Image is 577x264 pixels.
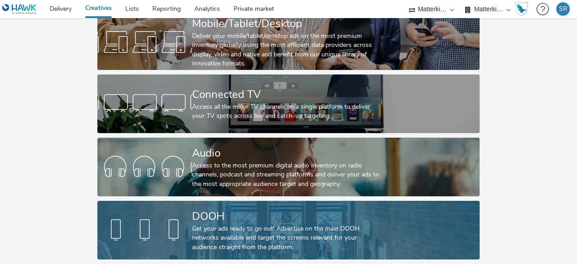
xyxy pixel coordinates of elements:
a: Mobile/Tablet/DesktopDeliver your mobile/tablet/desktop ads on the most premium inventory globall... [97,11,480,70]
a: AudioAccess to the most premium digital audio inventory on radio channels, podcast and streaming ... [97,138,480,196]
a: DOOHGet your ads ready to go out! Advertise on the main DOOH networks available and target the sc... [97,201,480,259]
div: Get your ads ready to go out! Advertise on the main DOOH networks available and target the screen... [192,224,381,252]
a: Hawk Academy [515,2,532,16]
a: Connected TVAccess all the major TV channels on a single platform to deliver your TV spots across... [97,74,480,133]
div: SR [559,2,568,16]
div: DOOH [192,208,381,224]
div: Access all the major TV channels on a single platform to deliver your TV spots across live and ca... [192,102,381,121]
div: Connected TV [192,87,381,102]
img: Hawk Academy [515,2,528,16]
div: Audio [192,145,381,161]
div: Access to the most premium digital audio inventory on radio channels, podcast and streaming platf... [192,161,381,189]
div: Deliver your mobile/tablet/desktop ads on the most premium inventory globally using the most effi... [192,32,381,69]
img: undefined Logo [2,4,37,15]
div: Mobile/Tablet/Desktop [192,16,381,32]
